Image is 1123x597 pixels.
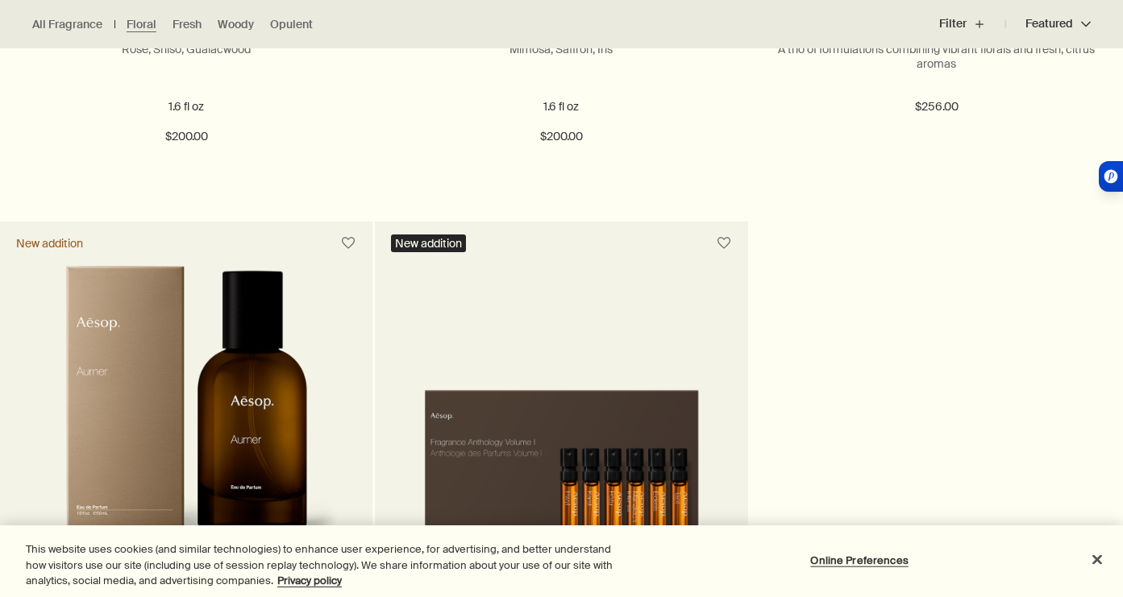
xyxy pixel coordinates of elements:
[391,234,466,252] div: New addition
[270,17,313,32] a: Opulent
[399,42,723,56] p: Mimosa, Saffron, Iris
[540,127,583,147] span: $200.00
[173,17,202,32] a: Fresh
[218,17,254,32] a: Woody
[334,229,363,258] button: Save to cabinet
[775,42,1099,71] p: A trio of formulations combining vibrant florals and fresh, citrus aromas
[32,17,102,32] a: All Fragrance
[165,127,208,147] span: $200.00
[277,574,342,587] a: More information about your privacy, opens in a new tab
[24,42,348,56] p: Rose, Shiso, Guaiacwood
[939,5,1005,44] button: Filter
[709,229,738,258] button: Save to cabinet
[375,265,747,587] a: Six small vials of fragrance housed in a paper pulp carton with a decorative sleeve.
[16,236,83,251] div: New addition
[1079,541,1115,577] button: Close
[26,541,618,589] div: This website uses cookies (and similar technologies) to enhance user experience, for advertising,...
[809,544,910,576] button: Online Preferences, Opens the preference center dialog
[127,17,156,32] a: Floral
[1005,5,1091,44] button: Featured
[399,367,723,563] img: Six small vials of fragrance housed in a paper pulp carton with a decorative sleeve.
[915,97,959,117] span: $256.00
[34,265,339,563] img: An amber glass bottle of Aurner Eau de Parfum alongside brown carton packaging.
